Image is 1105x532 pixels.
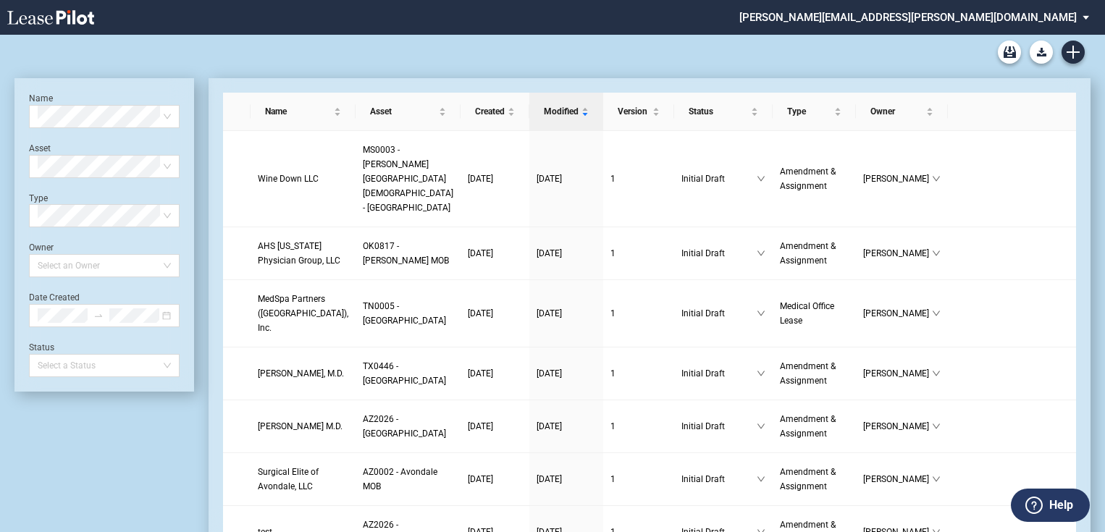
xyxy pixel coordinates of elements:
span: 1 [610,474,615,484]
label: Status [29,342,54,352]
span: [DATE] [468,421,493,431]
span: Name [265,104,331,119]
span: Amendment & Assignment [780,414,836,439]
span: AZ0002 - Avondale MOB [363,467,437,491]
a: Wine Down LLC [258,172,348,186]
a: OK0817 - [PERSON_NAME] MOB [363,239,453,268]
span: 1 [610,174,615,184]
span: 1 [610,248,615,258]
span: TX0446 - Museum Medical Tower [363,361,446,386]
span: [DATE] [468,174,493,184]
span: down [757,174,765,183]
span: [DATE] [537,174,562,184]
span: down [932,174,941,183]
a: 1 [610,306,668,321]
span: [DATE] [468,308,493,318]
a: TX0446 - [GEOGRAPHIC_DATA] [363,359,453,388]
span: Type [787,104,831,119]
a: [DATE] [468,246,522,261]
a: 1 [610,246,668,261]
span: down [757,422,765,431]
span: [DATE] [537,308,562,318]
a: [DATE] [537,419,596,434]
a: Amendment & Assignment [780,164,849,193]
span: Modified [544,104,579,119]
span: [PERSON_NAME] [863,172,932,186]
span: Medical Office Lease [780,301,834,326]
a: [DATE] [537,366,596,381]
span: Initial Draft [681,472,756,486]
span: MS0003 - Jackson Baptist Medical Center - Belhaven [363,145,453,213]
a: Amendment & Assignment [780,465,849,494]
a: [PERSON_NAME], M.D. [258,366,348,381]
span: to [93,311,104,321]
a: Amendment & Assignment [780,359,849,388]
span: [DATE] [537,368,562,379]
span: down [757,249,765,258]
a: 1 [610,366,668,381]
th: Asset [356,93,461,131]
span: down [932,249,941,258]
a: Medical Office Lease [780,299,849,328]
a: TN0005 - [GEOGRAPHIC_DATA] [363,299,453,328]
span: Asset [370,104,436,119]
a: Archive [998,41,1021,64]
label: Date Created [29,292,80,303]
a: [DATE] [468,472,522,486]
span: Status [689,104,747,119]
button: Help [1011,489,1090,522]
a: [DATE] [537,306,596,321]
span: 1 [610,368,615,379]
a: MS0003 - [PERSON_NAME][GEOGRAPHIC_DATA][DEMOGRAPHIC_DATA] - [GEOGRAPHIC_DATA] [363,143,453,215]
a: 1 [610,172,668,186]
label: Help [1049,496,1073,515]
span: Owner [870,104,923,119]
a: 1 [610,419,668,434]
button: Download Blank Form [1030,41,1053,64]
span: Initial Draft [681,419,756,434]
span: Created [475,104,505,119]
span: swap-right [93,311,104,321]
span: Amendment & Assignment [780,241,836,266]
span: OK0817 - Bailey MOB [363,241,449,266]
th: Name [251,93,356,131]
span: AZ2026 - Medical Plaza II [363,414,446,439]
span: Elizabeth Bonefas, M.D. [258,368,344,379]
a: Surgical Elite of Avondale, LLC [258,465,348,494]
span: [PERSON_NAME] [863,246,932,261]
th: Owner [856,93,948,131]
span: [PERSON_NAME] [863,366,932,381]
span: Jay S Friedman M.D. [258,421,343,431]
span: [DATE] [468,368,493,379]
a: AZ0002 - Avondale MOB [363,465,453,494]
a: MedSpa Partners ([GEOGRAPHIC_DATA]), Inc. [258,292,348,335]
span: Wine Down LLC [258,174,319,184]
span: AHS Oklahoma Physician Group, LLC [258,241,340,266]
a: [DATE] [468,172,522,186]
label: Owner [29,242,54,253]
span: Amendment & Assignment [780,467,836,491]
span: Initial Draft [681,366,756,381]
span: Version [618,104,650,119]
span: Initial Draft [681,172,756,186]
md-menu: Download Blank Form List [1025,41,1057,64]
th: Created [461,93,529,131]
span: [DATE] [468,248,493,258]
span: down [932,369,941,378]
a: [DATE] [468,366,522,381]
span: MedSpa Partners (US), Inc. [258,294,348,333]
span: Surgical Elite of Avondale, LLC [258,467,319,491]
a: 1 [610,472,668,486]
a: Amendment & Assignment [780,239,849,268]
span: [PERSON_NAME] [863,306,932,321]
span: [PERSON_NAME] [863,472,932,486]
span: [DATE] [537,474,562,484]
span: Amendment & Assignment [780,166,836,191]
span: down [757,309,765,318]
a: AZ2026 - [GEOGRAPHIC_DATA] [363,412,453,441]
th: Status [674,93,772,131]
span: Initial Draft [681,306,756,321]
span: [PERSON_NAME] [863,419,932,434]
span: Amendment & Assignment [780,361,836,386]
span: [DATE] [537,421,562,431]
